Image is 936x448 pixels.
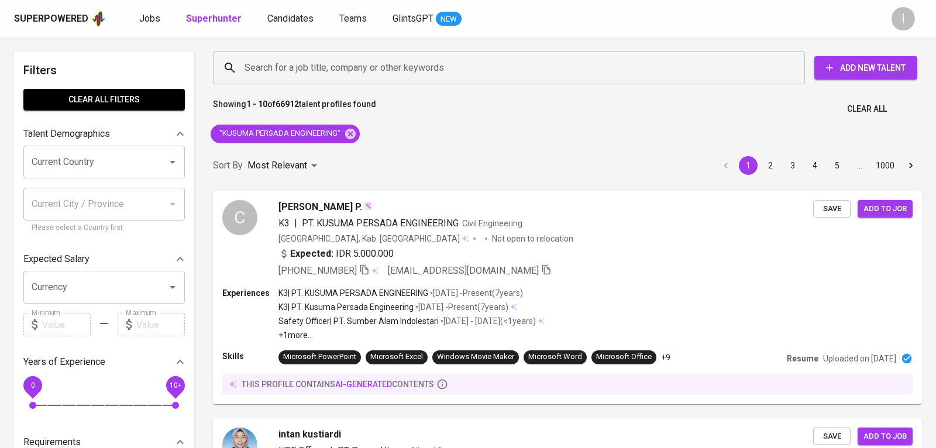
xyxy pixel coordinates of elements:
div: Years of Experience [23,350,185,374]
button: Add to job [858,200,913,218]
p: K3 | PT. Kusuma Persada Engineering [278,301,414,313]
a: Superhunter [186,12,244,26]
button: Go to page 2 [761,156,780,175]
div: "KUSUMA PERSADA ENGINEERING" [211,125,360,143]
p: this profile contains contents [242,378,434,390]
button: Go to page 1000 [872,156,898,175]
div: Microsoft Office [596,351,652,363]
div: I [892,7,915,30]
div: Expected Salary [23,247,185,271]
input: Value [136,313,185,336]
p: Please select a Country first [32,222,177,234]
span: 0 [30,381,35,390]
div: IDR 5.000.000 [278,247,394,261]
span: NEW [436,13,462,25]
img: magic_wand.svg [363,201,373,211]
button: Add to job [858,428,913,446]
span: [PHONE_NUMBER] [278,265,357,276]
p: Most Relevant [247,158,307,173]
p: Uploaded on [DATE] [823,353,896,364]
button: Go to page 3 [783,156,802,175]
span: K3 [278,218,290,229]
b: Superhunter [186,13,242,24]
p: Years of Experience [23,355,105,369]
input: Value [42,313,91,336]
div: C [222,200,257,235]
div: [GEOGRAPHIC_DATA], Kab. [GEOGRAPHIC_DATA] [278,233,469,244]
button: Clear All [842,98,892,120]
span: Jobs [139,13,160,24]
p: • [DATE] - Present ( 7 years ) [428,287,523,299]
b: 66912 [276,99,299,109]
button: Clear All filters [23,89,185,111]
span: PT. KUSUMA PERSADA ENGINEERING [302,218,459,229]
span: Add New Talent [824,61,908,75]
span: | [294,216,297,230]
button: Go to page 5 [828,156,846,175]
span: 10+ [169,381,181,390]
a: Candidates [267,12,316,26]
div: Microsoft Word [528,351,582,363]
button: Save [813,200,851,218]
button: Go to next page [901,156,920,175]
p: Resume [787,353,818,364]
span: Civil Engineering [462,219,522,228]
p: Showing of talent profiles found [213,98,376,120]
p: • [DATE] - Present ( 7 years ) [414,301,508,313]
div: Most Relevant [247,155,321,177]
b: Expected: [290,247,333,261]
nav: pagination navigation [715,156,922,175]
span: "KUSUMA PERSADA ENGINEERING" [211,128,347,139]
span: Save [819,430,845,443]
p: Sort By [213,158,243,173]
button: Go to page 4 [806,156,824,175]
div: Windows Movie Maker [437,351,514,363]
a: Jobs [139,12,163,26]
span: GlintsGPT [393,13,433,24]
p: Skills [222,350,278,362]
button: Add New Talent [814,56,917,80]
p: +9 [661,351,670,363]
span: AI-generated [335,380,392,389]
img: app logo [91,10,106,27]
a: C[PERSON_NAME] P.K3|PT. KUSUMA PERSADA ENGINEERINGCivil Engineering[GEOGRAPHIC_DATA], Kab. [GEOGR... [213,191,922,404]
p: • [DATE] - [DATE] ( <1 years ) [439,315,536,327]
a: Teams [339,12,369,26]
button: page 1 [739,156,758,175]
a: Superpoweredapp logo [14,10,106,27]
p: Talent Demographics [23,127,110,141]
a: GlintsGPT NEW [393,12,462,26]
span: Teams [339,13,367,24]
span: Clear All filters [33,92,175,107]
button: Open [164,154,181,170]
div: Superpowered [14,12,88,26]
div: … [850,160,869,171]
button: Open [164,279,181,295]
span: Add to job [863,202,907,216]
span: Candidates [267,13,314,24]
span: Clear All [847,102,887,116]
span: Add to job [863,430,907,443]
div: Talent Demographics [23,122,185,146]
p: Experiences [222,287,278,299]
span: Save [819,202,845,216]
p: +1 more ... [278,329,545,341]
div: Microsoft Excel [370,351,423,363]
h6: Filters [23,61,185,80]
button: Save [813,428,851,446]
p: K3 | PT. KUSUMA PERSADA ENGINEERING [278,287,428,299]
span: intan kustiardi [278,428,341,442]
b: 1 - 10 [246,99,267,109]
span: [PERSON_NAME] P. [278,200,362,214]
p: Expected Salary [23,252,90,266]
div: Microsoft PowerPoint [283,351,356,363]
span: [EMAIL_ADDRESS][DOMAIN_NAME] [388,265,539,276]
p: Not open to relocation [492,233,573,244]
p: Safety Officer | PT. Sumber Alam Indolestari [278,315,439,327]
